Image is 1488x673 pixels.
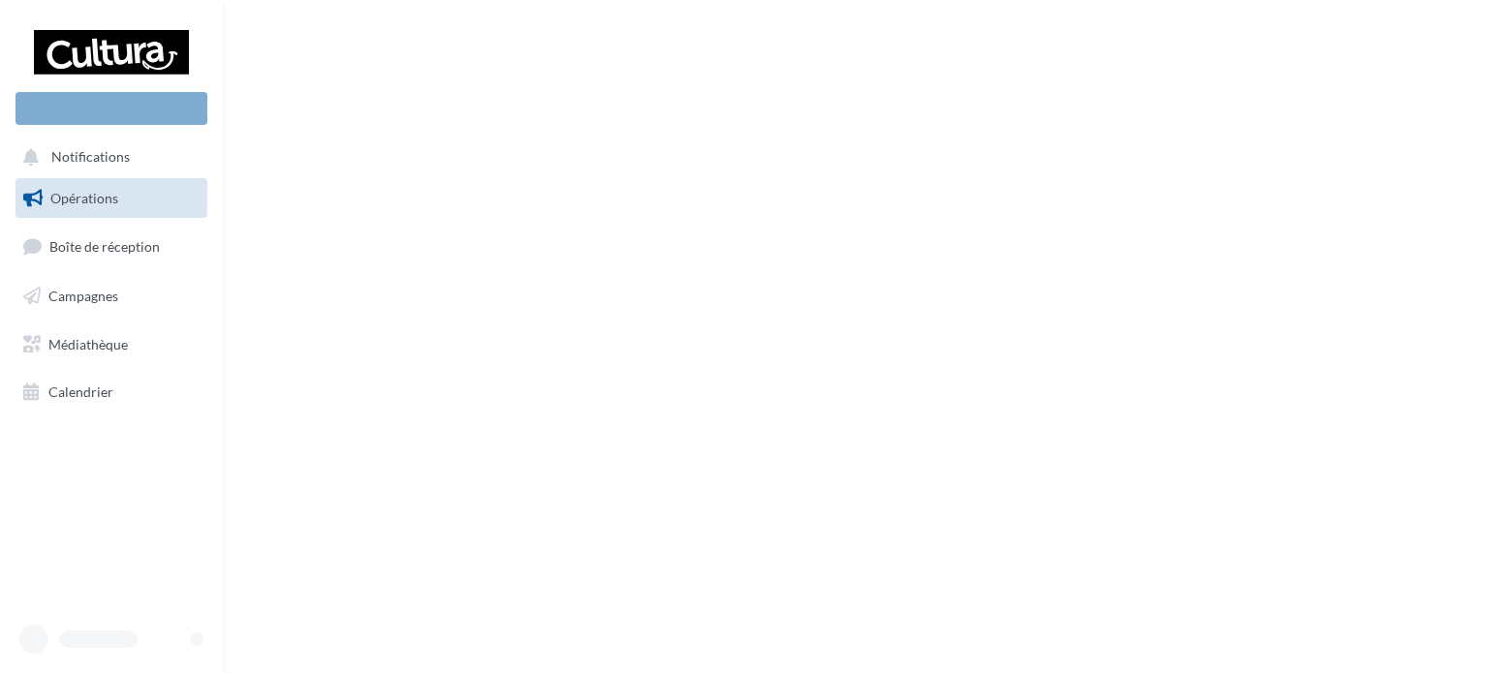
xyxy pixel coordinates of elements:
a: Boîte de réception [12,226,211,267]
a: Opérations [12,178,211,219]
span: Opérations [50,190,118,206]
span: Médiathèque [48,335,128,352]
a: Campagnes [12,276,211,317]
span: Boîte de réception [49,238,160,255]
span: Campagnes [48,288,118,304]
div: Nouvelle campagne [15,92,207,125]
span: Calendrier [48,383,113,400]
a: Calendrier [12,372,211,413]
a: Médiathèque [12,324,211,365]
span: Notifications [51,149,130,166]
